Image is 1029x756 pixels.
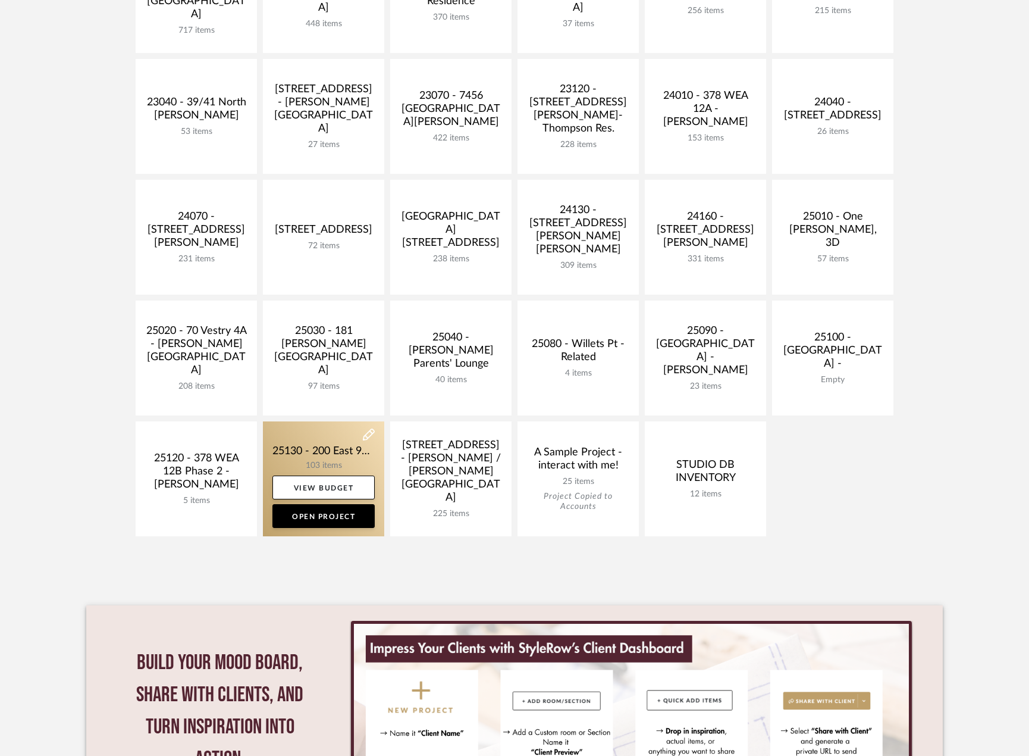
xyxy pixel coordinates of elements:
div: 27 items [272,140,375,150]
div: A Sample Project - interact with me! [527,446,629,477]
div: 25020 - 70 Vestry 4A - [PERSON_NAME][GEOGRAPHIC_DATA] [145,324,247,382]
div: 25100 - [GEOGRAPHIC_DATA] - [782,331,884,375]
div: 153 items [654,133,757,143]
div: STUDIO DB INVENTORY [654,458,757,489]
div: 72 items [272,241,375,251]
div: 24130 - [STREET_ADDRESS][PERSON_NAME][PERSON_NAME] [527,204,629,261]
div: 25090 - [GEOGRAPHIC_DATA] - [PERSON_NAME] [654,324,757,382]
div: 97 items [272,382,375,392]
div: 309 items [527,261,629,271]
div: 37 items [527,19,629,29]
a: View Budget [272,476,375,499]
div: 25 items [527,477,629,487]
div: 24040 - [STREET_ADDRESS] [782,96,884,127]
div: 422 items [400,133,502,143]
div: 238 items [400,254,502,264]
div: 331 items [654,254,757,264]
div: 23070 - 7456 [GEOGRAPHIC_DATA][PERSON_NAME] [400,89,502,133]
div: Empty [782,375,884,385]
div: 215 items [782,6,884,16]
div: 225 items [400,509,502,519]
div: 25030 - 181 [PERSON_NAME][GEOGRAPHIC_DATA] [272,324,375,382]
div: 231 items [145,254,247,264]
div: 208 items [145,382,247,392]
div: [GEOGRAPHIC_DATA][STREET_ADDRESS] [400,210,502,254]
div: 5 items [145,496,247,506]
a: Open Project [272,504,375,528]
div: 23120 - [STREET_ADDRESS][PERSON_NAME]-Thompson Res. [527,83,629,140]
div: 23 items [654,382,757,392]
div: 24070 - [STREET_ADDRESS][PERSON_NAME] [145,210,247,254]
div: 370 items [400,13,502,23]
div: 26 items [782,127,884,137]
div: 23040 - 39/41 North [PERSON_NAME] [145,96,247,127]
div: 25080 - Willets Pt - Related [527,338,629,368]
div: [STREET_ADDRESS] [272,223,375,241]
div: 12 items [654,489,757,499]
div: 4 items [527,368,629,379]
div: 24160 - [STREET_ADDRESS][PERSON_NAME] [654,210,757,254]
div: 256 items [654,6,757,16]
div: 53 items [145,127,247,137]
div: [STREET_ADDRESS] - [PERSON_NAME] / [PERSON_NAME][GEOGRAPHIC_DATA] [400,439,502,509]
div: [STREET_ADDRESS] - [PERSON_NAME][GEOGRAPHIC_DATA] [272,83,375,140]
div: 228 items [527,140,629,150]
div: 40 items [400,375,502,385]
div: 25010 - One [PERSON_NAME], 3D [782,210,884,254]
div: 717 items [145,26,247,36]
div: 25120 - 378 WEA 12B Phase 2 - [PERSON_NAME] [145,452,247,496]
div: 25040 - [PERSON_NAME] Parents' Lounge [400,331,502,375]
div: 24010 - 378 WEA 12A - [PERSON_NAME] [654,89,757,133]
div: 57 items [782,254,884,264]
div: Project Copied to Accounts [527,492,629,512]
div: 448 items [272,19,375,29]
